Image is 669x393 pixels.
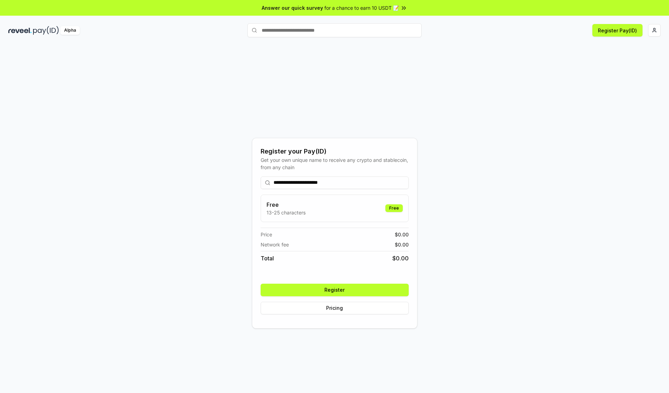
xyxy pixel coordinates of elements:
[261,147,409,156] div: Register your Pay(ID)
[267,209,306,216] p: 13-25 characters
[261,231,272,238] span: Price
[8,26,32,35] img: reveel_dark
[395,231,409,238] span: $ 0.00
[392,254,409,262] span: $ 0.00
[33,26,59,35] img: pay_id
[60,26,80,35] div: Alpha
[261,156,409,171] div: Get your own unique name to receive any crypto and stablecoin, from any chain
[385,204,403,212] div: Free
[261,302,409,314] button: Pricing
[261,284,409,296] button: Register
[395,241,409,248] span: $ 0.00
[261,241,289,248] span: Network fee
[262,4,323,11] span: Answer our quick survey
[592,24,643,37] button: Register Pay(ID)
[261,254,274,262] span: Total
[324,4,399,11] span: for a chance to earn 10 USDT 📝
[267,201,306,209] h3: Free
